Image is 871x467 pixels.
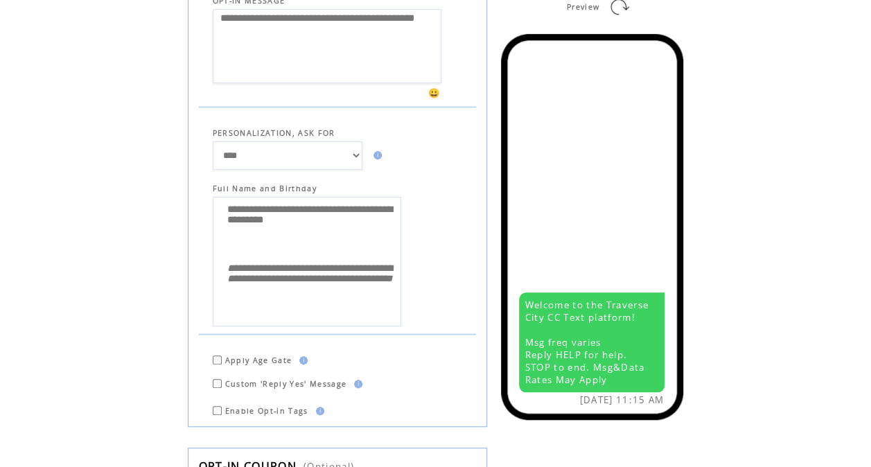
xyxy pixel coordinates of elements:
img: help.gif [350,380,362,388]
span: Custom 'Reply Yes' Message [225,379,347,389]
span: PERSONALIZATION, ASK FOR [213,128,335,138]
img: help.gif [295,356,308,364]
span: Welcome to the Traverse City CC Text platform! Msg freq varies Reply HELP for help. STOP to end. ... [525,299,649,386]
span: Preview [567,2,599,12]
img: help.gif [369,151,382,159]
span: Full Name and Birthday [213,184,476,193]
img: help.gif [312,407,324,415]
span: [DATE] 11:15 AM [580,394,665,406]
span: Apply Age Gate [225,355,292,365]
span: 😀 [428,87,441,99]
span: Enable Opt-in Tags [225,406,308,416]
